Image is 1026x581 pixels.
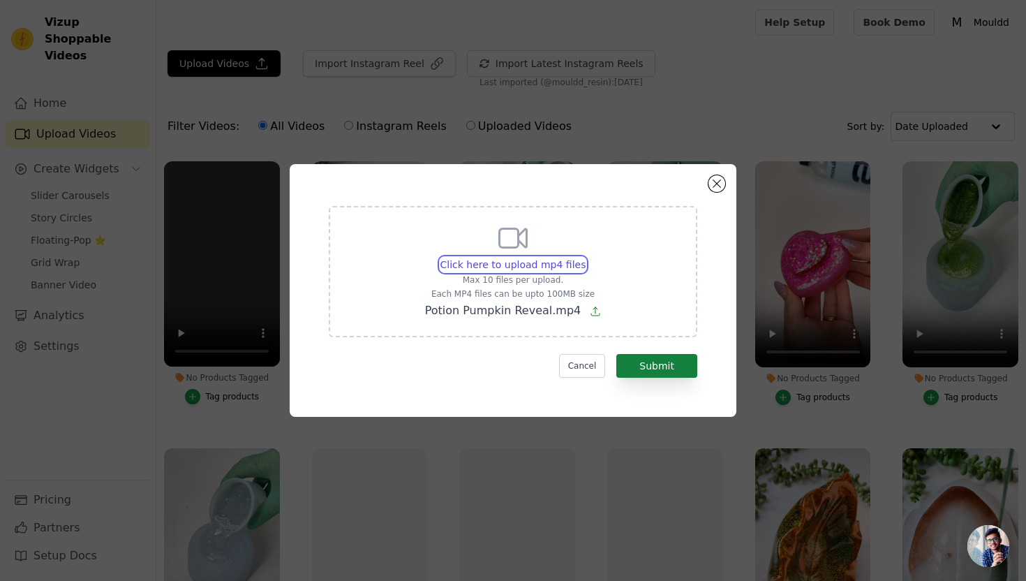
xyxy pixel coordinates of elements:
p: Each MP4 files can be upto 100MB size [425,288,602,300]
button: Close modal [708,175,725,192]
span: Click here to upload mp4 files [440,259,586,270]
span: Potion Pumpkin Reveal.mp4 [425,304,581,317]
p: Max 10 files per upload. [425,274,602,286]
button: Submit [616,354,697,378]
div: Open chat [967,525,1009,567]
button: Cancel [559,354,606,378]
